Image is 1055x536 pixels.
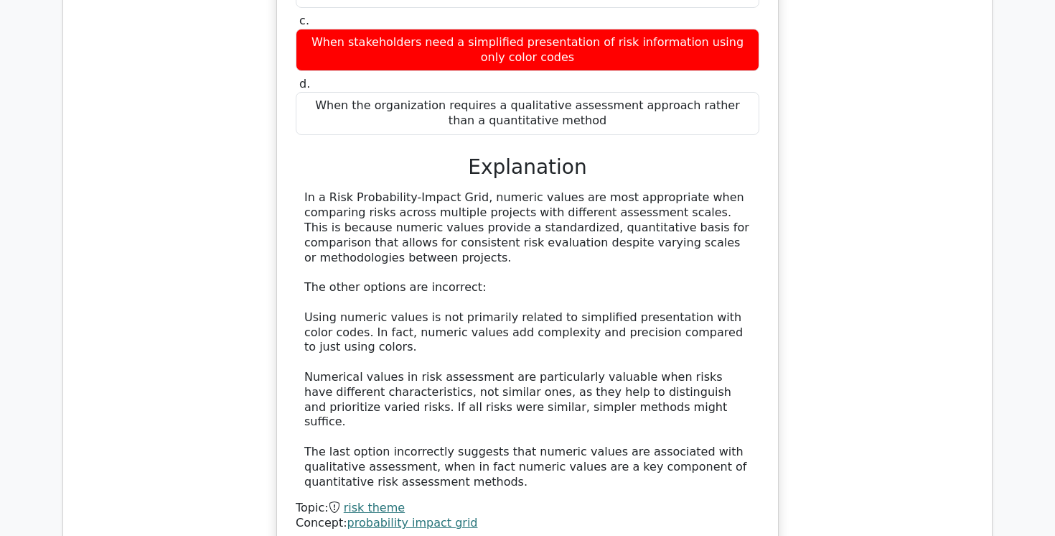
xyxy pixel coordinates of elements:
[296,501,759,516] div: Topic:
[296,92,759,135] div: When the organization requires a qualitative assessment approach rather than a quantitative method
[299,14,309,27] span: c.
[304,155,751,180] h3: Explanation
[299,77,310,91] span: d.
[296,516,759,531] div: Concept:
[304,190,751,489] div: In a Risk Probability-Impact Grid, numeric values are most appropriate when comparing risks acros...
[347,516,478,530] a: probability impact grid
[296,29,759,72] div: When stakeholders need a simplified presentation of risk information using only color codes
[344,501,405,514] a: risk theme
